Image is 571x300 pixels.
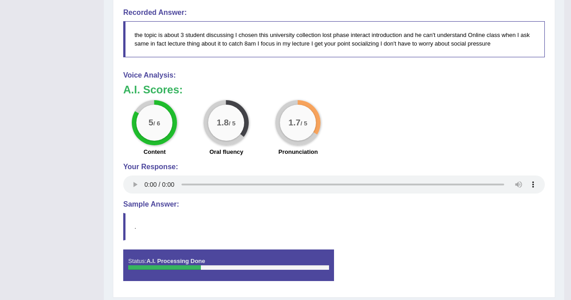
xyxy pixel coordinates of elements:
[123,163,545,171] h4: Your Response:
[209,148,243,156] label: Oral fluency
[123,213,545,240] blockquote: .
[301,120,307,127] small: / 5
[149,118,154,128] big: 5
[279,148,318,156] label: Pronunciation
[123,21,545,57] blockquote: the topic is about 3 student discussing I chosen this university collection lost phase interact i...
[217,118,229,128] big: 1.8
[123,83,183,96] b: A.I. Scores:
[229,120,236,127] small: / 5
[123,71,545,79] h4: Voice Analysis:
[289,118,301,128] big: 1.7
[153,120,160,127] small: / 6
[123,249,334,281] div: Status:
[146,258,205,264] strong: A.I. Processing Done
[123,9,545,17] h4: Recorded Answer:
[144,148,166,156] label: Content
[123,200,545,208] h4: Sample Answer:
